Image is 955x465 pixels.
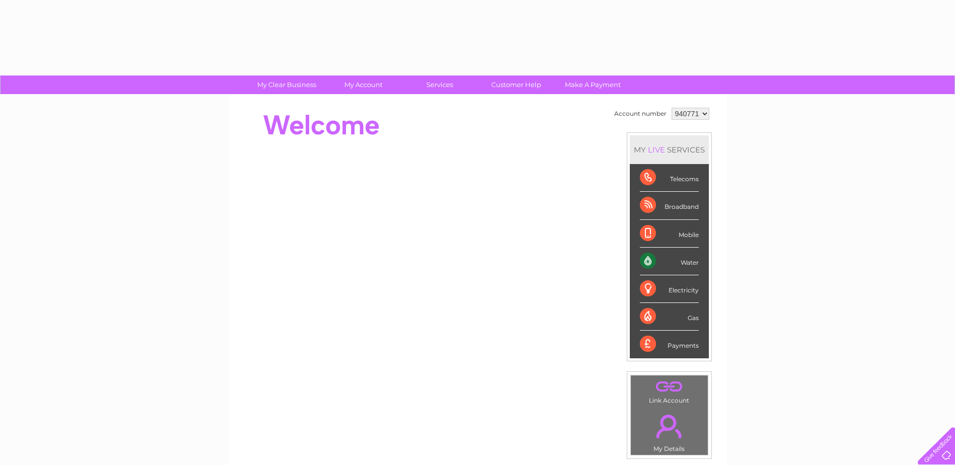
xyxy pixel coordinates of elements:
[640,275,699,303] div: Electricity
[630,375,708,407] td: Link Account
[640,192,699,219] div: Broadband
[630,135,709,164] div: MY SERVICES
[640,220,699,248] div: Mobile
[640,164,699,192] div: Telecoms
[551,75,634,94] a: Make A Payment
[630,406,708,455] td: My Details
[322,75,405,94] a: My Account
[640,303,699,331] div: Gas
[633,378,705,396] a: .
[633,409,705,444] a: .
[640,248,699,275] div: Water
[398,75,481,94] a: Services
[475,75,558,94] a: Customer Help
[646,145,667,154] div: LIVE
[612,105,669,122] td: Account number
[640,331,699,358] div: Payments
[245,75,328,94] a: My Clear Business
